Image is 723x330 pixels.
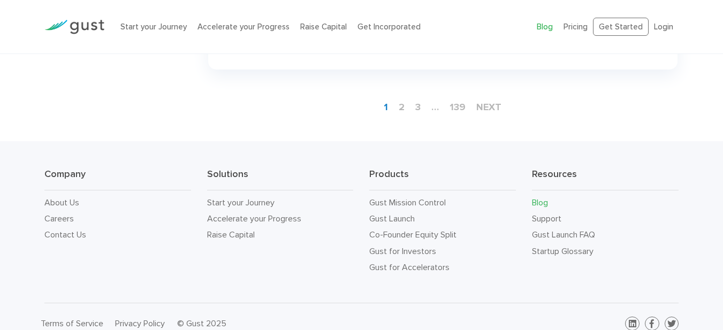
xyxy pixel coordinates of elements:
[41,318,103,328] a: Terms of Service
[369,197,446,208] a: Gust Mission Control
[427,97,443,117] span: …
[369,213,415,224] a: Gust Launch
[532,229,595,240] a: Gust Launch FAQ
[472,97,506,117] a: next
[532,197,548,208] a: Blog
[115,318,165,328] a: Privacy Policy
[593,18,649,36] a: Get Started
[44,197,79,208] a: About Us
[369,262,450,272] a: Gust for Accelerators
[207,168,354,190] h3: Solutions
[207,197,275,208] a: Start your Journey
[394,97,409,117] a: 2
[44,229,86,240] a: Contact Us
[120,22,187,32] a: Start your Journey
[537,22,553,32] a: Blog
[44,168,191,190] h3: Company
[44,213,74,224] a: Careers
[369,229,456,240] a: Co-Founder Equity Split
[357,22,421,32] a: Get Incorporated
[532,246,593,256] a: Startup Glossary
[445,97,470,117] a: 139
[379,97,392,117] span: 1
[564,22,588,32] a: Pricing
[532,213,561,224] a: Support
[369,246,436,256] a: Gust for Investors
[207,229,255,240] a: Raise Capital
[197,22,290,32] a: Accelerate your Progress
[207,213,301,224] a: Accelerate your Progress
[532,168,679,190] h3: Resources
[300,22,347,32] a: Raise Capital
[369,168,516,190] h3: Products
[411,97,425,117] a: 3
[44,20,104,34] img: Gust Logo
[654,22,673,32] a: Login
